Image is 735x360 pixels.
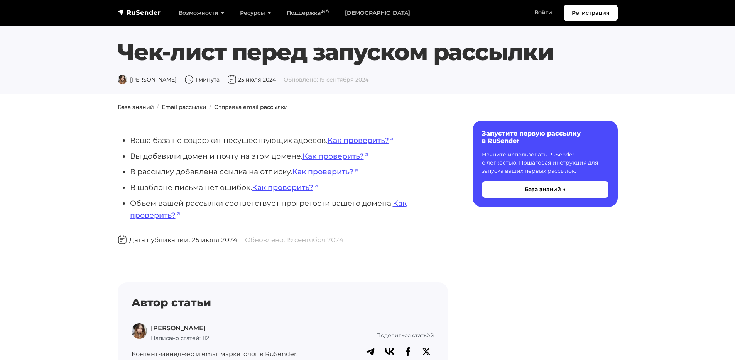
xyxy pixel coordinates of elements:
[482,130,608,144] h6: Запустите первую рассылку в RuSender
[118,104,154,110] a: База знаний
[245,236,343,244] span: Обновлено: 19 сентября 2024
[292,167,358,176] a: Как проверить?
[184,75,194,84] img: Время чтения
[482,181,608,198] button: База знаний →
[118,8,161,16] img: RuSender
[118,38,618,66] h1: Чек-лист перед запуском рассылки
[113,103,622,111] nav: breadcrumb
[130,150,448,162] li: Вы добавили домен и почту на этом домене.
[132,349,304,359] p: Контент-менеджер и email маркетолог в RuSender.
[151,323,209,333] p: [PERSON_NAME]
[171,5,232,21] a: Возможности
[227,76,276,83] span: 25 июля 2024
[151,335,209,341] span: Написано статей: 112
[252,183,318,192] a: Как проверить?
[162,104,206,110] a: Email рассылки
[302,151,369,161] a: Как проверить?
[118,235,127,245] img: Дата публикации
[118,236,237,244] span: Дата публикации: 25 июля 2024
[321,9,329,14] sup: 24/7
[130,134,448,146] li: Ваша база не содержит несуществующих адресов.
[564,5,618,21] a: Регистрация
[232,5,279,21] a: Ресурсы
[130,182,448,194] li: В шаблоне письма нет ошибок.
[337,5,418,21] a: [DEMOGRAPHIC_DATA]
[118,76,177,83] span: [PERSON_NAME]
[130,199,407,220] a: Как проверить?
[328,136,394,145] a: Как проверить?
[130,166,448,178] li: В рассылку добавлена ссылка на отписку.
[313,331,434,340] p: Поделиться статьёй
[132,296,434,309] h4: Автор статьи
[527,5,560,20] a: Войти
[284,76,368,83] span: Обновлено: 19 сентября 2024
[130,197,448,221] li: Объем вашей рассылки соответствует прогретости вашего домена.
[214,104,288,110] a: Отправка email рассылки
[473,121,618,207] a: Запустите первую рассылку в RuSender Начните использовать RuSender с легкостью. Пошаговая инструк...
[279,5,337,21] a: Поддержка24/7
[482,151,608,175] p: Начните использовать RuSender с легкостью. Пошаговая инструкция для запуска ваших первых рассылок.
[184,76,220,83] span: 1 минута
[227,75,237,84] img: Дата публикации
